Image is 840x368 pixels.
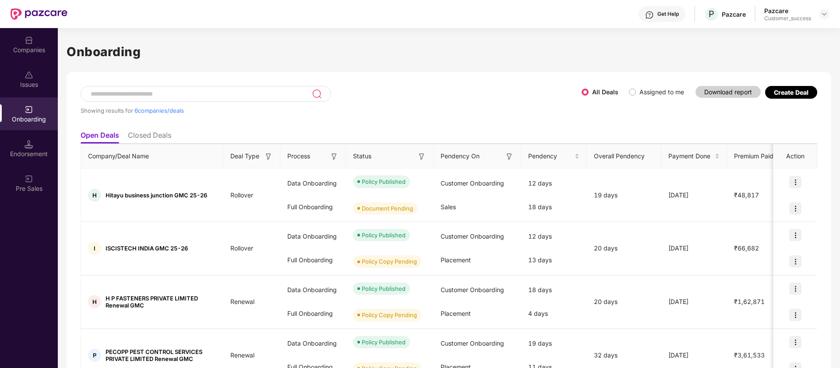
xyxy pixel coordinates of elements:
img: svg+xml;base64,PHN2ZyB3aWR0aD0iMTYiIGhlaWdodD0iMTYiIHZpZXdCb3g9IjAgMCAxNiAxNiIgZmlsbD0ibm9uZSIgeG... [505,152,514,161]
div: Full Onboarding [280,195,346,219]
span: Placement [441,310,471,317]
div: Policy Published [362,231,406,239]
div: Showing results for [81,107,582,114]
button: Download report [695,86,761,98]
div: [DATE] [661,297,727,307]
div: Policy Copy Pending [362,257,417,266]
span: Deal Type [230,151,259,161]
div: [DATE] [661,350,727,360]
th: Pendency [521,144,587,168]
span: Customer Onboarding [441,232,504,240]
img: icon [789,282,801,295]
div: Data Onboarding [280,278,346,302]
span: Pendency On [441,151,480,161]
span: Rollover [223,244,260,252]
div: 32 days [587,350,661,360]
label: Assigned to me [639,88,684,96]
li: Open Deals [81,131,119,143]
div: H [88,189,101,202]
img: svg+xml;base64,PHN2ZyBpZD0iRHJvcGRvd24tMzJ4MzIiIHhtbG5zPSJodHRwOi8vd3d3LnczLm9yZy8yMDAwL3N2ZyIgd2... [821,11,828,18]
img: icon [789,229,801,241]
img: svg+xml;base64,PHN2ZyB3aWR0aD0iMTQuNSIgaGVpZ2h0PSIxNC41IiB2aWV3Qm94PSIwIDAgMTYgMTYiIGZpbGw9Im5vbm... [25,140,33,149]
div: I [88,242,101,255]
div: Data Onboarding [280,332,346,355]
span: Renewal [223,351,261,359]
div: 12 days [521,171,587,195]
div: Full Onboarding [280,302,346,325]
span: Status [353,151,371,161]
img: icon [789,202,801,214]
div: 18 days [521,278,587,302]
span: H P FASTENERS PRIVATE LIMITED Renewal GMC [106,295,216,309]
img: svg+xml;base64,PHN2ZyB3aWR0aD0iMTYiIGhlaWdodD0iMTYiIHZpZXdCb3g9IjAgMCAxNiAxNiIgZmlsbD0ibm9uZSIgeG... [330,152,339,161]
div: 13 days [521,248,587,272]
th: Action [773,144,817,168]
th: Overall Pendency [587,144,661,168]
span: Customer Onboarding [441,286,504,293]
span: Customer Onboarding [441,179,504,187]
div: Policy Published [362,284,406,293]
div: Create Deal [774,89,808,96]
div: Customer_success [764,15,811,22]
div: 4 days [521,302,587,325]
span: ₹66,682 [727,244,766,252]
div: 18 days [521,195,587,219]
span: Renewal [223,298,261,305]
div: Data Onboarding [280,171,346,195]
img: svg+xml;base64,PHN2ZyB3aWR0aD0iMjAiIGhlaWdodD0iMjAiIHZpZXdCb3g9IjAgMCAyMCAyMCIgZmlsbD0ibm9uZSIgeG... [25,175,33,183]
img: svg+xml;base64,PHN2ZyBpZD0iQ29tcGFuaWVzIiB4bWxucz0iaHR0cDovL3d3dy53My5vcmcvMjAwMC9zdmciIHdpZHRoPS... [25,36,33,45]
span: 6 companies/deals [134,107,184,114]
img: svg+xml;base64,PHN2ZyB3aWR0aD0iMTYiIGhlaWdodD0iMTYiIHZpZXdCb3g9IjAgMCAxNiAxNiIgZmlsbD0ibm9uZSIgeG... [264,152,273,161]
div: 19 days [521,332,587,355]
div: 20 days [587,297,661,307]
img: icon [789,176,801,188]
th: Payment Done [661,144,727,168]
span: Hitayu business junction GMC 25-26 [106,192,207,199]
img: icon [789,336,801,348]
div: [DATE] [661,243,727,253]
span: ₹48,817 [727,191,766,199]
h1: Onboarding [67,42,831,61]
th: Premium Paid [727,144,784,168]
span: Payment Done [668,151,713,161]
img: svg+xml;base64,PHN2ZyBpZD0iSXNzdWVzX2Rpc2FibGVkIiB4bWxucz0iaHR0cDovL3d3dy53My5vcmcvMjAwMC9zdmciIH... [25,71,33,79]
div: Pazcare [764,7,811,15]
div: Get Help [657,11,679,18]
div: Full Onboarding [280,248,346,272]
img: icon [789,309,801,321]
th: Company/Deal Name [81,144,223,168]
img: icon [789,255,801,268]
div: Document Pending [362,204,413,213]
div: Policy Published [362,338,406,347]
div: 19 days [587,190,661,200]
label: All Deals [592,88,618,96]
img: svg+xml;base64,PHN2ZyB3aWR0aD0iMTYiIGhlaWdodD0iMTYiIHZpZXdCb3g9IjAgMCAxNiAxNiIgZmlsbD0ibm9uZSIgeG... [417,152,426,161]
div: P [88,349,101,362]
span: Placement [441,256,471,264]
span: P [709,9,714,19]
img: svg+xml;base64,PHN2ZyBpZD0iSGVscC0zMngzMiIgeG1sbnM9Imh0dHA6Ly93d3cudzMub3JnLzIwMDAvc3ZnIiB3aWR0aD... [645,11,654,19]
li: Closed Deals [128,131,171,143]
div: Pazcare [722,10,746,18]
div: 12 days [521,225,587,248]
span: ISCISTECH INDIA GMC 25-26 [106,245,188,252]
img: svg+xml;base64,PHN2ZyB3aWR0aD0iMjAiIGhlaWdodD0iMjAiIHZpZXdCb3g9IjAgMCAyMCAyMCIgZmlsbD0ibm9uZSIgeG... [25,105,33,114]
span: Rollover [223,191,260,199]
span: PECOPP PEST CONTROL SERVICES PRIVATE LIMITED Renewal GMC [106,348,216,362]
div: H [88,295,101,308]
span: ₹3,61,533 [727,351,772,359]
span: Process [287,151,310,161]
img: New Pazcare Logo [11,8,67,20]
div: 20 days [587,243,661,253]
div: Policy Copy Pending [362,311,417,319]
span: ₹1,62,871 [727,298,772,305]
span: Pendency [528,151,573,161]
div: [DATE] [661,190,727,200]
span: Sales [441,203,456,211]
span: Customer Onboarding [441,339,504,347]
div: Policy Published [362,177,406,186]
img: svg+xml;base64,PHN2ZyB3aWR0aD0iMjQiIGhlaWdodD0iMjUiIHZpZXdCb3g9IjAgMCAyNCAyNSIgZmlsbD0ibm9uZSIgeG... [312,89,322,99]
div: Data Onboarding [280,225,346,248]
